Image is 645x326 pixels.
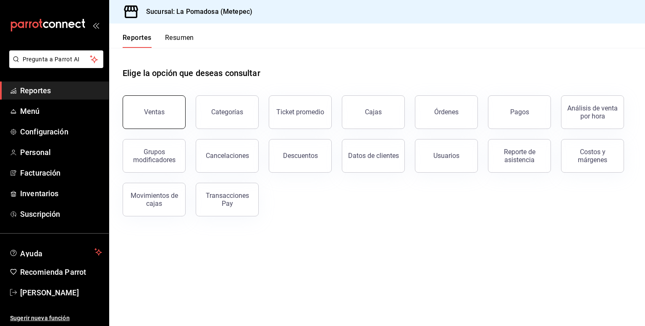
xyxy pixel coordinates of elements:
span: Ayuda [20,247,91,257]
button: Resumen [165,34,194,48]
span: Configuración [20,126,102,137]
button: Reportes [123,34,152,48]
button: Ventas [123,95,186,129]
button: Datos de clientes [342,139,405,173]
button: Pregunta a Parrot AI [9,50,103,68]
div: Movimientos de cajas [128,192,180,208]
div: Cajas [365,107,382,117]
span: [PERSON_NAME] [20,287,102,298]
button: Ticket promedio [269,95,332,129]
button: Movimientos de cajas [123,183,186,216]
div: Categorías [211,108,243,116]
div: Ticket promedio [276,108,324,116]
span: Pregunta a Parrot AI [23,55,90,64]
div: Órdenes [434,108,459,116]
div: Costos y márgenes [566,148,619,164]
span: Recomienda Parrot [20,266,102,278]
div: Grupos modificadores [128,148,180,164]
button: Costos y márgenes [561,139,624,173]
div: navigation tabs [123,34,194,48]
div: Análisis de venta por hora [566,104,619,120]
h1: Elige la opción que deseas consultar [123,67,260,79]
button: Grupos modificadores [123,139,186,173]
button: Pagos [488,95,551,129]
span: Reportes [20,85,102,96]
h3: Sucursal: La Pomadosa (Metepec) [139,7,252,17]
button: open_drawer_menu [92,22,99,29]
div: Cancelaciones [206,152,249,160]
button: Transacciones Pay [196,183,259,216]
span: Facturación [20,167,102,179]
span: Menú [20,105,102,117]
button: Categorías [196,95,259,129]
button: Análisis de venta por hora [561,95,624,129]
div: Pagos [510,108,529,116]
div: Transacciones Pay [201,192,253,208]
span: Inventarios [20,188,102,199]
div: Usuarios [433,152,459,160]
div: Descuentos [283,152,318,160]
span: Suscripción [20,208,102,220]
button: Descuentos [269,139,332,173]
button: Órdenes [415,95,478,129]
a: Cajas [342,95,405,129]
button: Reporte de asistencia [488,139,551,173]
div: Datos de clientes [348,152,399,160]
button: Usuarios [415,139,478,173]
span: Personal [20,147,102,158]
a: Pregunta a Parrot AI [6,61,103,70]
span: Sugerir nueva función [10,314,102,323]
button: Cancelaciones [196,139,259,173]
div: Ventas [144,108,165,116]
div: Reporte de asistencia [493,148,545,164]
